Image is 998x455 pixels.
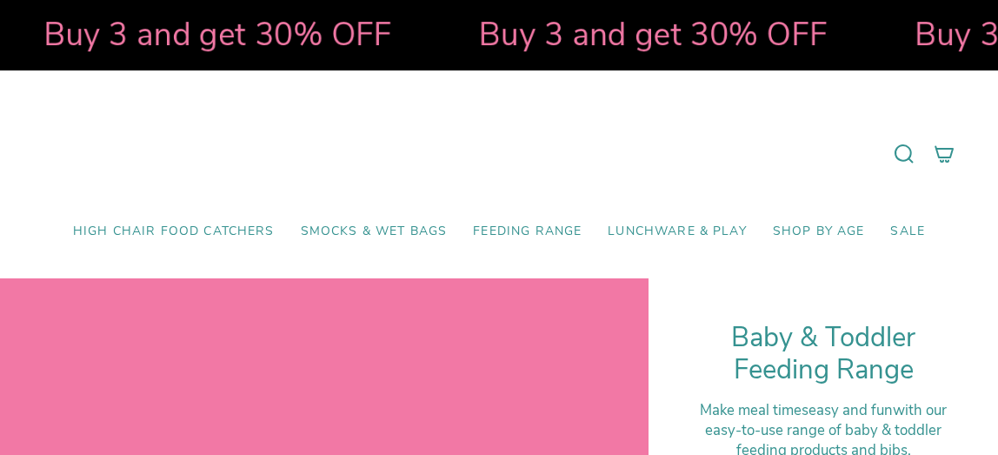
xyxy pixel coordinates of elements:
a: Feeding Range [460,211,595,252]
a: Shop by Age [760,211,878,252]
span: Smocks & Wet Bags [301,224,448,239]
a: SALE [877,211,938,252]
a: High Chair Food Catchers [60,211,288,252]
span: High Chair Food Catchers [73,224,275,239]
strong: easy and fun [808,400,893,420]
span: Lunchware & Play [608,224,746,239]
a: Mumma’s Little Helpers [349,97,649,211]
span: SALE [890,224,925,239]
a: Lunchware & Play [595,211,759,252]
strong: Buy 3 and get 30% OFF [42,13,390,57]
span: Shop by Age [773,224,865,239]
h1: Baby & Toddler Feeding Range [692,322,955,387]
strong: Buy 3 and get 30% OFF [477,13,826,57]
span: Feeding Range [473,224,582,239]
a: Smocks & Wet Bags [288,211,461,252]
